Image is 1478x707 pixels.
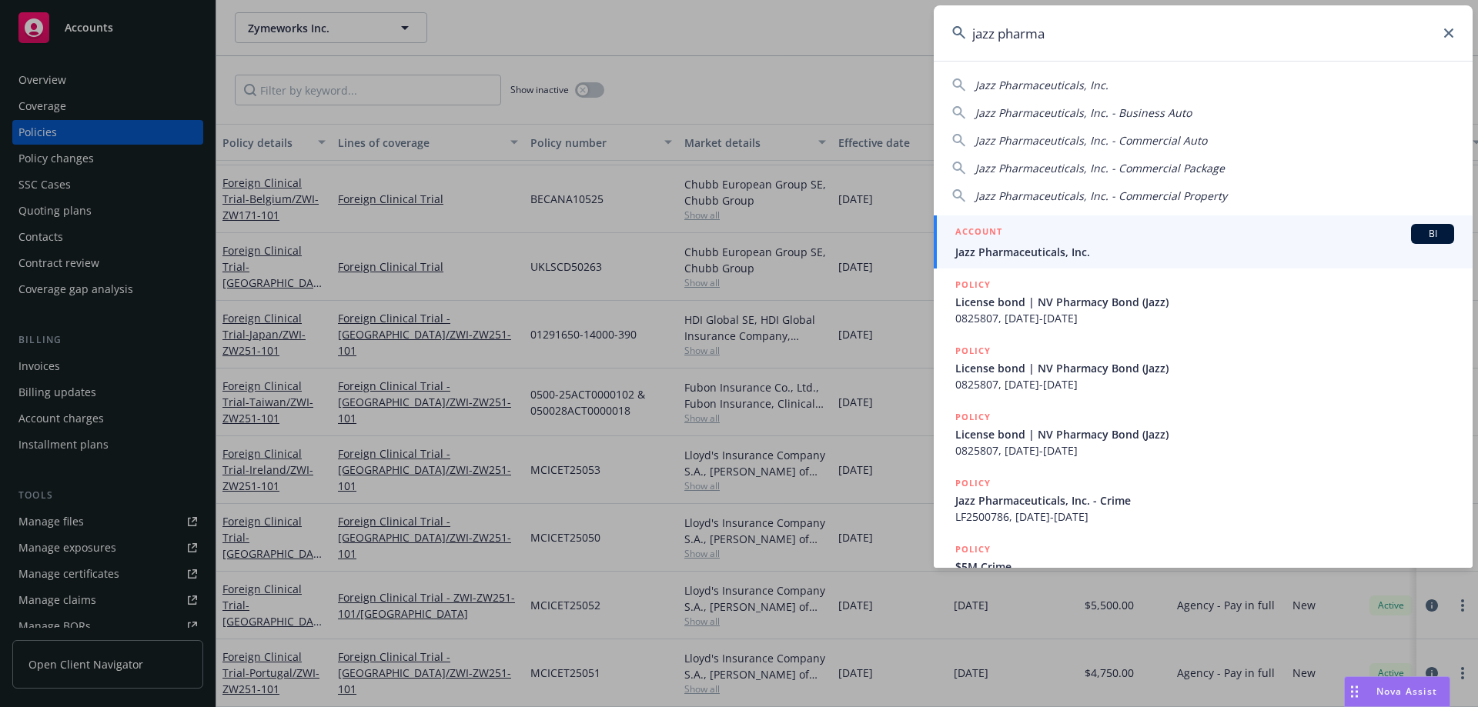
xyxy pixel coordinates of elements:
[975,78,1108,92] span: Jazz Pharmaceuticals, Inc.
[975,105,1192,120] span: Jazz Pharmaceuticals, Inc. - Business Auto
[955,426,1454,442] span: License bond | NV Pharmacy Bond (Jazz)
[955,509,1454,525] span: LF2500786, [DATE]-[DATE]
[975,133,1207,148] span: Jazz Pharmaceuticals, Inc. - Commercial Auto
[1417,227,1448,241] span: BI
[955,244,1454,260] span: Jazz Pharmaceuticals, Inc.
[1345,677,1364,706] div: Drag to move
[934,5,1473,61] input: Search...
[934,401,1473,467] a: POLICYLicense bond | NV Pharmacy Bond (Jazz)0825807, [DATE]-[DATE]
[955,376,1454,392] span: 0825807, [DATE]-[DATE]
[934,467,1473,533] a: POLICYJazz Pharmaceuticals, Inc. - CrimeLF2500786, [DATE]-[DATE]
[934,215,1473,268] a: ACCOUNTBIJazz Pharmaceuticals, Inc.
[975,188,1227,203] span: Jazz Pharmaceuticals, Inc. - Commercial Property
[955,343,991,359] h5: POLICY
[955,409,991,425] h5: POLICY
[934,335,1473,401] a: POLICYLicense bond | NV Pharmacy Bond (Jazz)0825807, [DATE]-[DATE]
[955,360,1454,376] span: License bond | NV Pharmacy Bond (Jazz)
[955,224,1002,242] h5: ACCOUNT
[955,475,991,491] h5: POLICY
[1344,676,1450,707] button: Nova Assist
[955,559,1454,575] span: $5M Crime
[934,268,1473,335] a: POLICYLicense bond | NV Pharmacy Bond (Jazz)0825807, [DATE]-[DATE]
[955,310,1454,326] span: 0825807, [DATE]-[DATE]
[975,161,1225,175] span: Jazz Pharmaceuticals, Inc. - Commercial Package
[934,533,1473,599] a: POLICY$5M Crime
[955,542,991,557] h5: POLICY
[955,442,1454,459] span: 0825807, [DATE]-[DATE]
[1376,685,1437,698] span: Nova Assist
[955,294,1454,310] span: License bond | NV Pharmacy Bond (Jazz)
[955,277,991,292] h5: POLICY
[955,492,1454,509] span: Jazz Pharmaceuticals, Inc. - Crime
